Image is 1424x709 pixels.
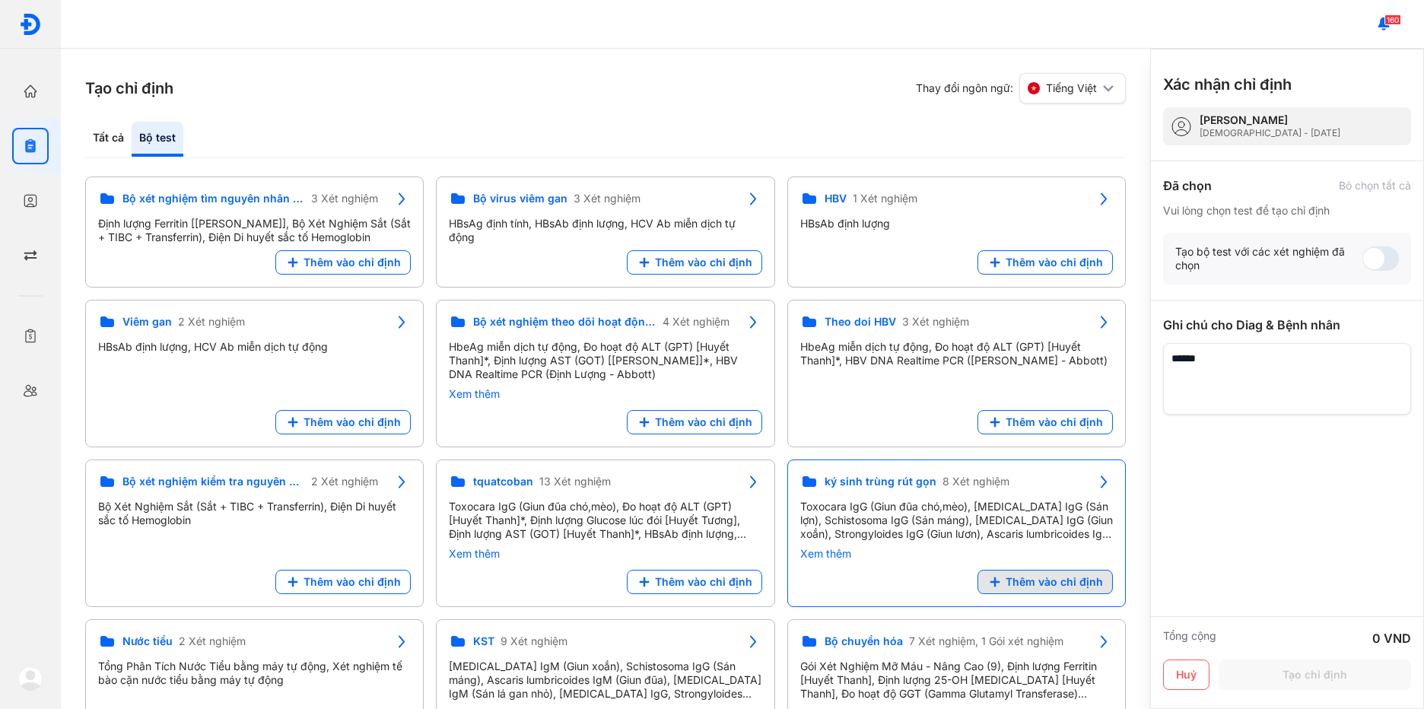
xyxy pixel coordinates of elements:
[942,475,1009,488] span: 8 Xét nghiệm
[655,575,752,589] span: Thêm vào chỉ định
[19,13,42,36] img: logo
[655,256,752,269] span: Thêm vào chỉ định
[1163,204,1411,218] div: Vui lòng chọn test để tạo chỉ định
[449,547,761,561] div: Xem thêm
[853,192,917,205] span: 1 Xét nghiệm
[825,315,896,329] span: Theo doi HBV
[825,475,936,488] span: ký sinh trùng rút gọn
[85,78,173,99] h3: Tạo chỉ định
[1200,127,1340,139] div: [DEMOGRAPHIC_DATA] - [DATE]
[122,315,172,329] span: Viêm gan
[663,315,729,329] span: 4 Xét nghiệm
[132,122,183,157] div: Bộ test
[977,410,1113,434] button: Thêm vào chỉ định
[449,660,761,701] div: [MEDICAL_DATA] IgM (Giun xoắn), Schistosoma IgG (Sán máng), Ascaris lumbricoides IgM (Giun đũa), ...
[627,570,762,594] button: Thêm vào chỉ định
[800,660,1113,701] div: Gói Xét Nghiệm Mỡ Máu - Nâng Cao (9), Định lượng Ferritin [Huyết Thanh], Định lượng 25-OH [MEDICA...
[449,217,761,244] div: HBsAg định tính, HBsAb định lượng, HCV Ab miễn dịch tự động
[98,340,411,354] div: HBsAb định lượng, HCV Ab miễn dịch tự động
[179,634,246,648] span: 2 Xét nghiệm
[539,475,611,488] span: 13 Xét nghiệm
[1163,316,1411,334] div: Ghi chú cho Diag & Bệnh nhân
[473,475,533,488] span: tquatcoban
[304,256,401,269] span: Thêm vào chỉ định
[449,500,761,541] div: Toxocara IgG (Giun đũa chó,mèo), Đo hoạt độ ALT (GPT) [Huyết Thanh]*, Định lượng Glucose lúc đói ...
[473,192,567,205] span: Bộ virus viêm gan
[1219,660,1411,690] button: Tạo chỉ định
[18,666,43,691] img: logo
[275,570,411,594] button: Thêm vào chỉ định
[1384,14,1401,25] span: 160
[85,122,132,157] div: Tất cả
[473,315,656,329] span: Bộ xét nghiệm theo dõi hoạt động HBV
[825,192,847,205] span: HBV
[1163,629,1216,647] div: Tổng cộng
[1163,74,1292,95] h3: Xác nhận chỉ định
[627,410,762,434] button: Thêm vào chỉ định
[98,217,411,244] div: Định lượng Ferritin [[PERSON_NAME]], Bộ Xét Nghiệm Sắt (Sắt + TIBC + Transferrin), Điện Di huyết ...
[98,500,411,527] div: Bộ Xét Nghiệm Sắt (Sắt + TIBC + Transferrin), Điện Di huyết sắc tố Hemoglobin
[916,73,1126,103] div: Thay đổi ngôn ngữ:
[304,415,401,429] span: Thêm vào chỉ định
[902,315,969,329] span: 3 Xét nghiệm
[1163,176,1212,195] div: Đã chọn
[311,192,378,205] span: 3 Xét nghiệm
[449,387,761,401] div: Xem thêm
[501,634,567,648] span: 9 Xét nghiệm
[178,315,245,329] span: 2 Xét nghiệm
[800,547,1113,561] div: Xem thêm
[1046,81,1097,95] span: Tiếng Việt
[304,575,401,589] span: Thêm vào chỉ định
[655,415,752,429] span: Thêm vào chỉ định
[122,192,305,205] span: Bộ xét nghiệm tìm nguyên nhân hồng cầu nhỏ nhược s
[977,250,1113,275] button: Thêm vào chỉ định
[627,250,762,275] button: Thêm vào chỉ định
[122,634,173,648] span: Nước tiểu
[1006,256,1103,269] span: Thêm vào chỉ định
[275,410,411,434] button: Thêm vào chỉ định
[449,340,761,381] div: HbeAg miễn dịch tự động, Đo hoạt độ ALT (GPT) [Huyết Thanh]*, Định lượng AST (GOT) [[PERSON_NAME]...
[1006,575,1103,589] span: Thêm vào chỉ định
[1339,179,1411,192] div: Bỏ chọn tất cả
[825,634,903,648] span: Bộ chuyển hóa
[1006,415,1103,429] span: Thêm vào chỉ định
[800,340,1113,367] div: HbeAg miễn dịch tự động, Đo hoạt độ ALT (GPT) [Huyết Thanh]*, HBV DNA Realtime PCR ([PERSON_NAME]...
[800,500,1113,541] div: Toxocara IgG (Giun đũa chó,mèo), [MEDICAL_DATA] IgG (Sán lợn), Schistosoma IgG (Sán máng), [MEDIC...
[574,192,640,205] span: 3 Xét nghiệm
[1372,629,1411,647] div: 0 VND
[122,475,305,488] span: Bộ xét nghiệm kiểm tra nguyên nhân hồng cầu nhỏ nh
[311,475,378,488] span: 2 Xét nghiệm
[1200,113,1340,127] div: [PERSON_NAME]
[909,634,1063,648] span: 7 Xét nghiệm, 1 Gói xét nghiệm
[977,570,1113,594] button: Thêm vào chỉ định
[275,250,411,275] button: Thêm vào chỉ định
[1163,660,1209,690] button: Huỷ
[800,217,1113,231] div: HBsAb định lượng
[98,660,411,687] div: Tổng Phân Tích Nước Tiểu bằng máy tự động, Xét nghiệm tế bào cặn nước tiểu bằng máy tự động
[1175,245,1362,272] div: Tạo bộ test với các xét nghiệm đã chọn
[473,634,494,648] span: KST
